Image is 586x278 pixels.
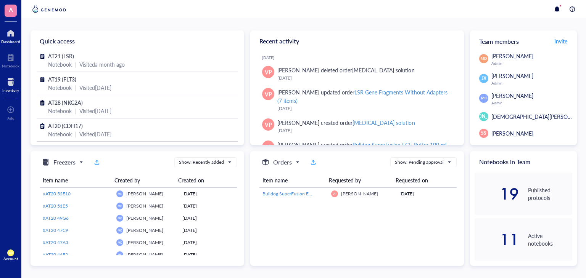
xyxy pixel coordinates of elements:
[43,203,68,209] span: αAT20 51E5
[9,251,13,254] span: AR
[43,239,110,246] a: αAT20 47A3
[277,66,415,74] div: [PERSON_NAME] deleted order
[48,107,72,115] div: Notebook
[399,190,454,197] div: [DATE]
[43,215,110,222] a: αAT20 49G6
[277,88,448,104] div: LSR Gene Fragments Without Adapters (7 items)
[491,61,572,66] div: Admin
[43,203,110,209] a: αAT20 51E5
[491,101,572,105] div: Admin
[277,105,452,112] div: [DATE]
[265,120,272,129] span: VP
[256,115,458,137] a: VP[PERSON_NAME] created order[MEDICAL_DATA] solution[DATE]
[75,60,76,69] div: |
[475,188,519,200] div: 19
[256,85,458,115] a: VP[PERSON_NAME] updated orderLSR Gene Fragments Without Adapters (7 items)[DATE]
[126,227,163,233] span: [PERSON_NAME]
[43,190,71,197] span: αAT20 52E10
[48,83,72,92] div: Notebook
[79,83,111,92] div: Visited [DATE]
[40,173,111,187] th: Item name
[182,203,234,209] div: [DATE]
[79,130,111,138] div: Visited [DATE]
[273,158,292,167] h5: Orders
[182,239,234,246] div: [DATE]
[491,81,572,85] div: Admin
[31,30,244,52] div: Quick access
[48,130,72,138] div: Notebook
[2,88,19,93] div: Inventory
[277,88,452,105] div: [PERSON_NAME] updated order
[333,192,336,195] span: VP
[31,5,68,14] img: genemod-logo
[48,52,74,60] span: AT21 (LSR)
[118,229,122,232] span: MK
[75,130,76,138] div: |
[262,55,458,60] div: [DATE]
[126,190,163,197] span: [PERSON_NAME]
[491,72,533,80] span: [PERSON_NAME]
[43,227,68,233] span: αAT20 47C9
[48,99,83,106] span: AT28 (NKG2A)
[182,190,234,197] div: [DATE]
[126,251,163,258] span: [PERSON_NAME]
[1,39,20,44] div: Dashboard
[353,119,415,126] div: [MEDICAL_DATA] solution
[481,130,486,137] span: SS
[9,5,13,14] span: A
[48,122,83,129] span: AT20 (CDH17)
[554,35,568,47] button: Invite
[118,205,122,208] span: MK
[179,159,224,166] div: Show: Recently added
[277,74,452,82] div: [DATE]
[528,186,572,201] div: Published protocols
[2,76,19,93] a: Inventory
[326,173,392,187] th: Requested by
[554,37,567,45] span: Invite
[475,233,519,246] div: 11
[470,151,577,173] div: Notebooks in Team
[528,232,572,247] div: Active notebooks
[79,107,111,115] div: Visited [DATE]
[262,190,343,197] span: Bulldog SuperFusion ECF Buffer 100 ml
[126,239,163,246] span: [PERSON_NAME]
[341,190,378,197] span: [PERSON_NAME]
[182,251,234,258] div: [DATE]
[491,92,533,99] span: [PERSON_NAME]
[470,30,577,52] div: Team members
[43,251,110,258] a: αAT20 44E2
[262,190,325,197] a: Bulldog SuperFusion ECF Buffer 100 ml
[79,60,125,69] div: Visited a month ago
[250,30,464,52] div: Recent activity
[43,190,110,197] a: αAT20 52E10
[265,90,272,98] span: VP
[277,118,415,127] div: [PERSON_NAME] created order
[259,173,326,187] th: Item name
[491,129,533,137] span: [PERSON_NAME]
[465,113,502,120] span: [PERSON_NAME]
[126,215,163,221] span: [PERSON_NAME]
[48,60,72,69] div: Notebook
[2,51,19,68] a: Notebook
[43,215,69,221] span: αAT20 49G6
[118,192,122,195] span: MK
[7,116,14,120] div: Add
[481,56,487,61] span: MD
[265,68,272,76] span: VP
[43,251,68,258] span: αAT20 44E2
[393,173,451,187] th: Requested on
[53,158,76,167] h5: Freezers
[277,127,452,134] div: [DATE]
[1,27,20,44] a: Dashboard
[111,173,175,187] th: Created by
[126,203,163,209] span: [PERSON_NAME]
[43,239,68,246] span: αAT20 47A3
[352,66,414,74] div: [MEDICAL_DATA] solution
[118,253,122,256] span: MK
[481,75,486,82] span: JX
[491,52,533,60] span: [PERSON_NAME]
[48,75,76,83] span: AT19 (FLT3)
[395,159,444,166] div: Show: Pending approval
[182,227,234,234] div: [DATE]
